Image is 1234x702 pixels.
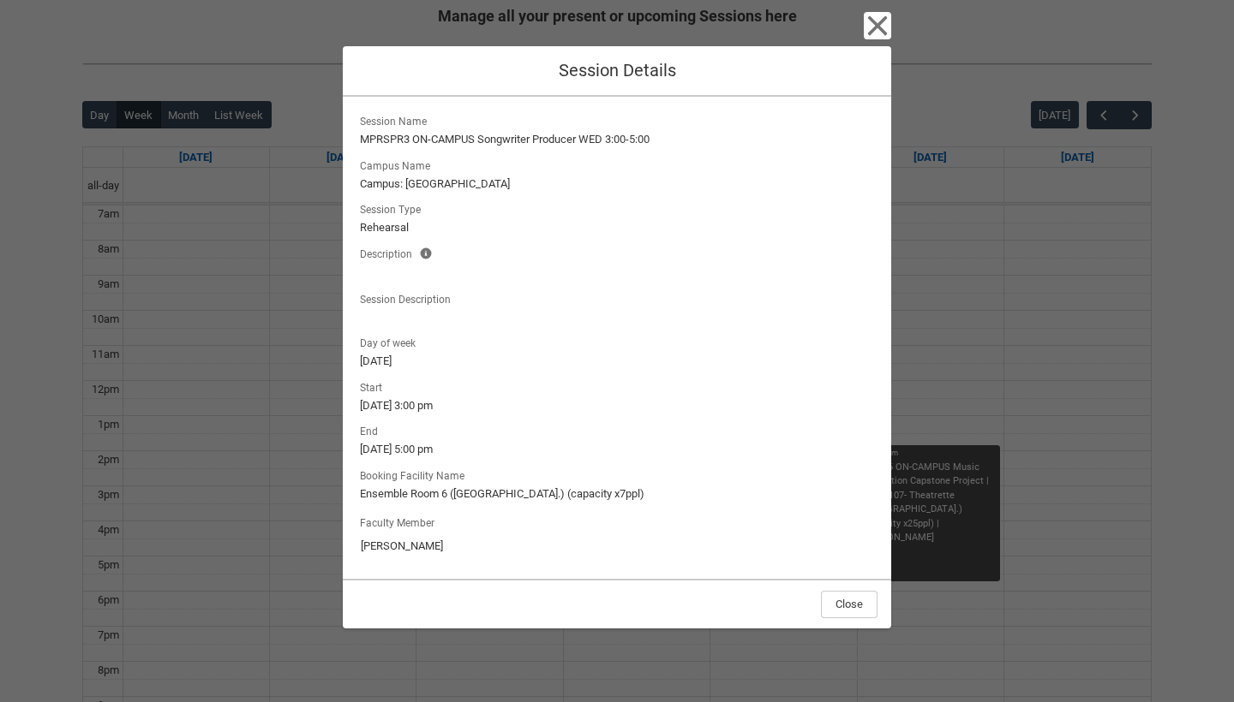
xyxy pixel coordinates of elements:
[360,243,419,262] span: Description
[360,441,874,458] lightning-formatted-text: [DATE] 5:00 pm
[360,512,441,531] label: Faculty Member
[864,12,891,39] button: Close
[559,60,676,80] span: Session Details
[360,377,389,396] span: Start
[360,219,874,236] lightning-formatted-text: Rehearsal
[821,591,878,618] button: Close
[360,175,874,193] lightning-formatted-text: Campus: [GEOGRAPHIC_DATA]
[360,332,422,351] span: Day of week
[360,131,874,148] lightning-formatted-text: MPRSPR3 ON-CAMPUS Songwriter Producer WED 3:00-5:00
[360,465,471,484] span: Booking Facility Name
[360,155,437,174] span: Campus Name
[360,397,874,414] lightning-formatted-text: [DATE] 3:00 pm
[360,289,458,307] span: Session Description
[360,353,874,370] lightning-formatted-text: [DATE]
[360,110,434,129] span: Session Name
[360,485,874,503] lightning-formatted-text: Ensemble Room 6 ([GEOGRAPHIC_DATA].) (capacity x7ppl)
[360,420,385,439] span: End
[360,199,428,217] span: Session Type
